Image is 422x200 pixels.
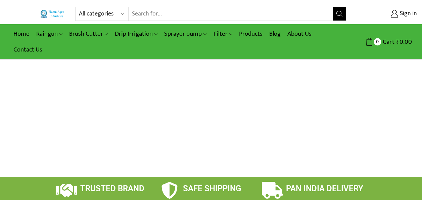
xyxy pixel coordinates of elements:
[357,8,417,20] a: Sign in
[381,37,394,46] span: Cart
[183,184,241,193] span: SAFE SHIPPING
[66,26,111,42] a: Brush Cutter
[80,184,144,193] span: TRUSTED BRAND
[396,37,412,47] bdi: 0.00
[10,26,33,42] a: Home
[161,26,210,42] a: Sprayer pump
[266,26,284,42] a: Blog
[286,184,363,193] span: PAN INDIA DELIVERY
[10,42,46,58] a: Contact Us
[353,36,412,48] a: 0 Cart ₹0.00
[374,38,381,45] span: 0
[33,26,66,42] a: Raingun
[396,37,400,47] span: ₹
[236,26,266,42] a: Products
[398,9,417,18] span: Sign in
[210,26,236,42] a: Filter
[129,7,333,21] input: Search for...
[284,26,315,42] a: About Us
[333,7,346,21] button: Search button
[111,26,161,42] a: Drip Irrigation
